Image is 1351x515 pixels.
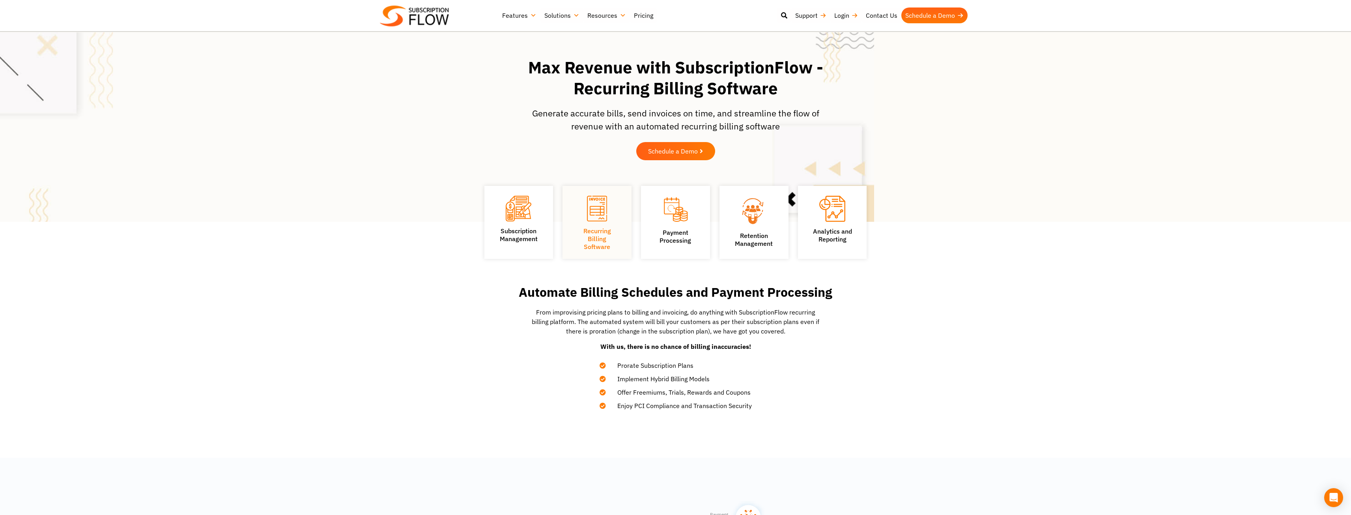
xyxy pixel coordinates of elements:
h2: Automate Billing Schedules and Payment Processing [502,285,849,300]
a: Resources [583,7,630,23]
span: Offer Freemiums, Trials, Rewards and Coupons [607,388,751,397]
img: Retention Management icon [731,196,777,226]
span: Enjoy PCI Compliance and Transaction Security [607,401,752,410]
a: Features [498,7,540,23]
img: Subscriptionflow [380,6,449,26]
a: SubscriptionManagement [500,227,538,243]
p: Generate accurate bills, send invoices on time, and streamline the flow of revenue with an automa... [532,107,820,133]
a: Support [791,7,830,23]
span: Schedule a Demo [648,148,698,154]
a: Schedule a Demo [636,142,715,160]
img: Recurring Billing Software icon [587,196,607,221]
a: Retention Management [735,232,773,247]
img: Subscription Management icon [506,196,531,221]
div: Open Intercom Messenger [1324,488,1343,507]
span: Implement Hybrid Billing Models [607,374,710,384]
img: Analytics and Reporting icon [819,196,845,222]
h1: Max Revenue with SubscriptionFlow - Recurring Billing Software [512,57,839,99]
a: Recurring Billing Software [583,227,611,251]
a: Login [830,7,862,23]
a: Schedule a Demo [901,7,968,23]
a: Pricing [630,7,657,23]
a: Solutions [540,7,583,23]
a: PaymentProcessing [660,228,691,244]
p: From improvising pricing plans to billing and invoicing, do anything with SubscriptionFlow recurr... [530,307,822,336]
a: Contact Us [862,7,901,23]
img: Payment Processing icon [663,196,688,223]
span: Prorate Subscription Plans [607,361,693,370]
strong: With us, there is no chance of billing inaccuracies! [600,343,751,350]
a: Analytics andReporting [813,227,852,243]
